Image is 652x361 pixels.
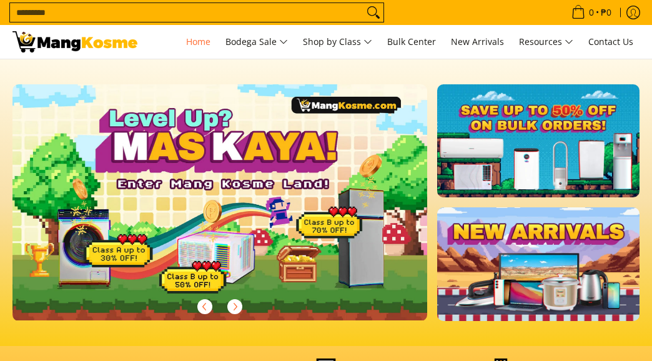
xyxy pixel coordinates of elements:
[180,25,217,59] a: Home
[513,25,580,59] a: Resources
[150,25,640,59] nav: Main Menu
[219,25,294,59] a: Bodega Sale
[12,31,137,52] img: Mang Kosme: Your Home Appliances Warehouse Sale Partner!
[582,25,640,59] a: Contact Us
[387,36,436,47] span: Bulk Center
[221,293,249,320] button: Next
[363,3,383,22] button: Search
[588,36,633,47] span: Contact Us
[186,36,210,47] span: Home
[568,6,615,19] span: •
[12,84,427,320] img: Gaming desktop banner
[599,8,613,17] span: ₱0
[587,8,596,17] span: 0
[451,36,504,47] span: New Arrivals
[191,293,219,320] button: Previous
[225,34,288,50] span: Bodega Sale
[519,34,573,50] span: Resources
[297,25,378,59] a: Shop by Class
[445,25,510,59] a: New Arrivals
[381,25,442,59] a: Bulk Center
[303,34,372,50] span: Shop by Class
